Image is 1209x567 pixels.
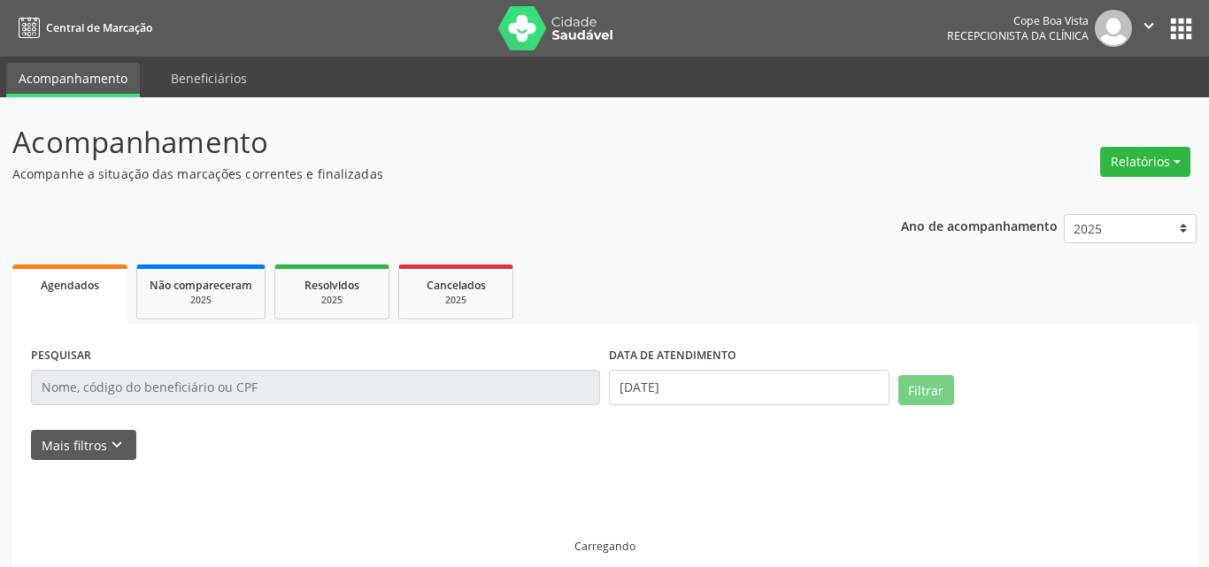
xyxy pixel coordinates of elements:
span: Não compareceram [150,278,252,293]
p: Ano de acompanhamento [901,214,1058,236]
div: Cope Boa Vista [947,13,1089,28]
span: Central de Marcação [46,20,152,35]
span: Recepcionista da clínica [947,28,1089,43]
button: Relatórios [1100,147,1190,177]
input: Nome, código do beneficiário ou CPF [31,370,600,405]
a: Central de Marcação [12,13,152,42]
div: 2025 [150,294,252,307]
p: Acompanhamento [12,120,842,165]
input: Selecione um intervalo [609,370,889,405]
a: Beneficiários [158,63,259,94]
div: 2025 [288,294,376,307]
p: Acompanhe a situação das marcações correntes e finalizadas [12,165,842,183]
button: Filtrar [898,375,954,405]
span: Resolvidos [304,278,359,293]
div: Carregando [574,539,635,554]
img: img [1095,10,1132,47]
a: Acompanhamento [6,63,140,97]
label: DATA DE ATENDIMENTO [609,342,736,370]
label: PESQUISAR [31,342,91,370]
button: Mais filtroskeyboard_arrow_down [31,430,136,461]
div: 2025 [412,294,500,307]
i: keyboard_arrow_down [107,435,127,455]
i:  [1139,16,1159,35]
span: Cancelados [427,278,486,293]
span: Agendados [41,278,99,293]
button: apps [1166,13,1197,44]
button:  [1132,10,1166,47]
